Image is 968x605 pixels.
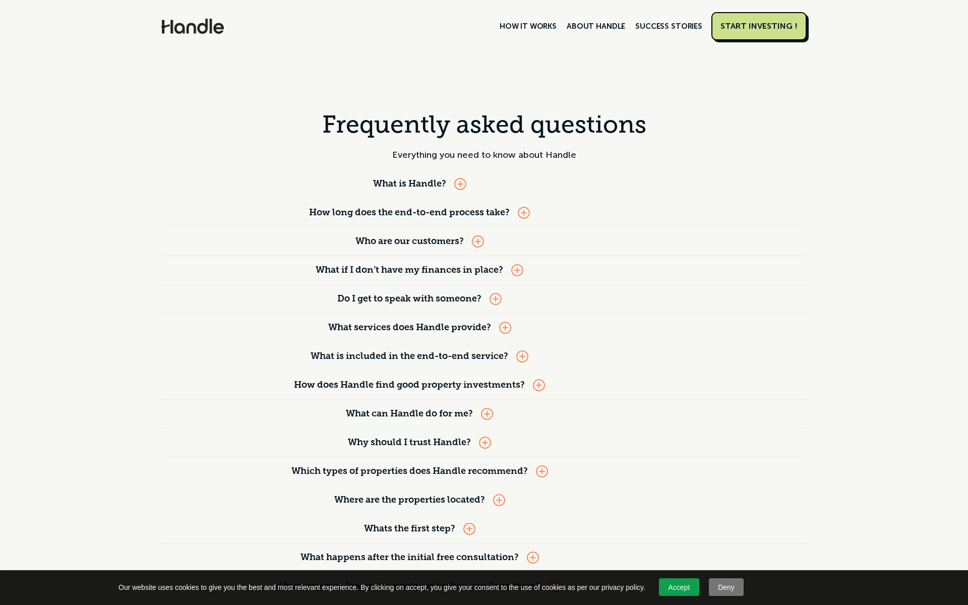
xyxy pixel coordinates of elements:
[300,554,519,563] strong: What happens after the initial free consultation?
[334,496,485,505] strong: Where are the properties located?
[291,467,528,476] strong: Which types of properties does Handle recommend?
[562,18,630,35] a: ABOUT HANDLE
[309,209,510,218] strong: How long does the end-to-end process take?
[720,21,798,31] div: START INVESTING !
[659,578,699,596] a: Accept
[290,148,678,162] div: Everything you need to know about Handle
[118,582,645,592] span: Our website uses cookies to give you the best and most relevant experience. By clicking on accept...
[328,324,491,333] strong: What services does Handle provide?
[316,266,503,275] strong: What if I don’t have my finances in place?
[348,439,471,448] strong: Why should I trust Handle?
[337,295,481,304] strong: Do I get to speak with someone?
[709,578,744,596] a: Deny
[311,352,508,361] strong: What is included in the end-to-end service?
[495,18,562,35] a: HOW IT WORKS
[346,410,473,419] strong: What can Handle do for me?
[711,12,807,40] a: START INVESTING !
[373,180,446,189] strong: What is Handle?
[290,109,678,140] h2: Frequently asked questions
[294,381,525,390] strong: How does Handle find good property investments?
[630,18,707,35] a: SUCCESS STORIES
[364,525,455,534] strong: Whats the first step?
[355,237,464,247] strong: Who are our customers?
